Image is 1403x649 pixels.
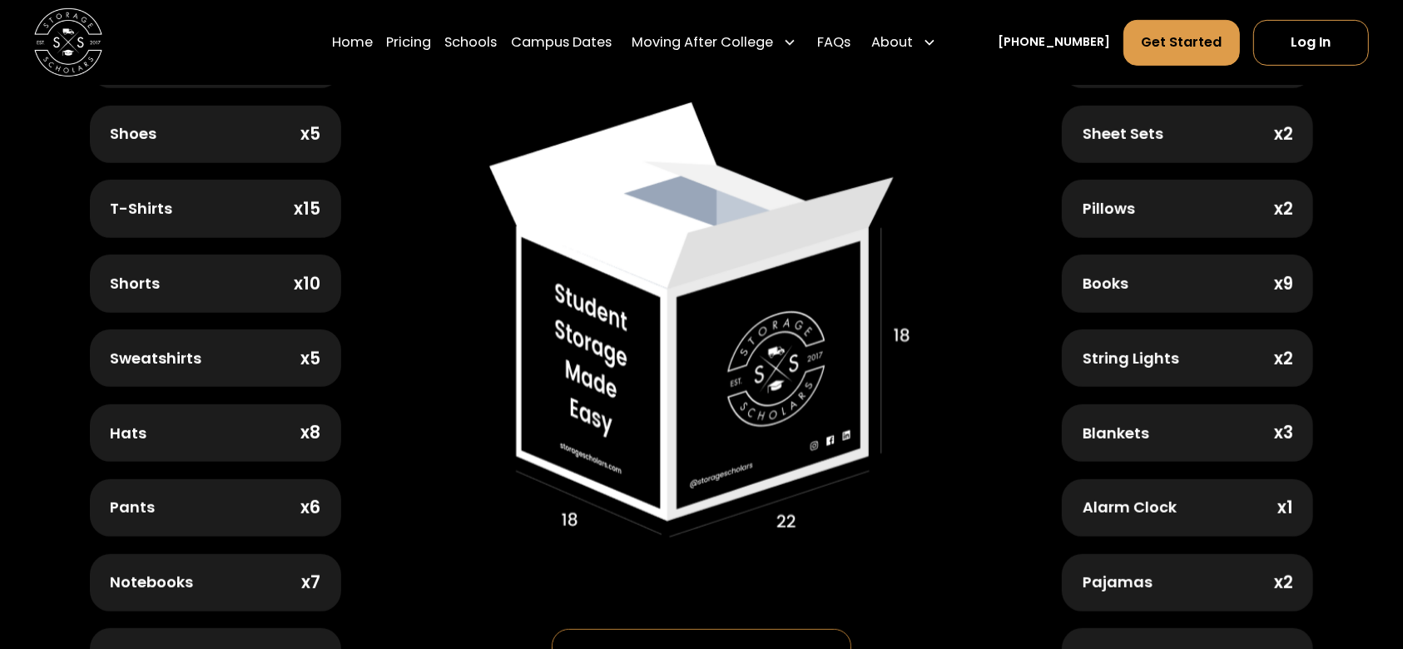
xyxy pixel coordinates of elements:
div: x2 [1274,574,1293,591]
div: Pants [110,500,155,515]
div: Blankets [1083,426,1149,441]
div: x2 [1274,201,1293,217]
div: x8 [300,424,320,441]
div: Pajamas [1083,575,1153,590]
div: String Lights [1083,351,1179,366]
div: Sweatshirts [110,351,201,366]
div: x15 [294,201,320,217]
div: Sheet Sets [1083,126,1163,141]
div: x2 [1274,350,1293,367]
div: T-Shirts [110,201,172,216]
a: Schools [444,18,497,66]
div: x1 [1277,499,1293,516]
img: Storage Scholars main logo [34,8,102,77]
div: Books [1083,276,1128,291]
div: x7 [301,574,320,591]
a: Home [332,18,373,66]
a: Get Started [1123,20,1240,66]
div: Shorts [110,276,160,291]
a: FAQs [817,18,850,66]
div: Moving After College [625,18,804,66]
div: x6 [300,499,320,516]
div: Moving After College [632,32,773,53]
div: Shoes [110,126,156,141]
a: Log In [1253,20,1369,66]
div: x3 [1274,424,1293,441]
div: About [871,32,913,53]
div: About [865,18,944,66]
div: x5 [300,350,320,367]
a: home [34,8,102,77]
div: x2 [1274,126,1293,142]
div: Alarm Clock [1083,500,1177,515]
div: Pillows [1083,201,1135,216]
div: x9 [1274,275,1293,292]
a: Pricing [386,18,431,66]
div: Hats [110,426,146,441]
a: [PHONE_NUMBER] [998,33,1110,51]
div: Notebooks [110,575,193,590]
div: x5 [300,126,320,142]
a: Campus Dates [511,18,612,66]
div: x10 [294,275,320,292]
